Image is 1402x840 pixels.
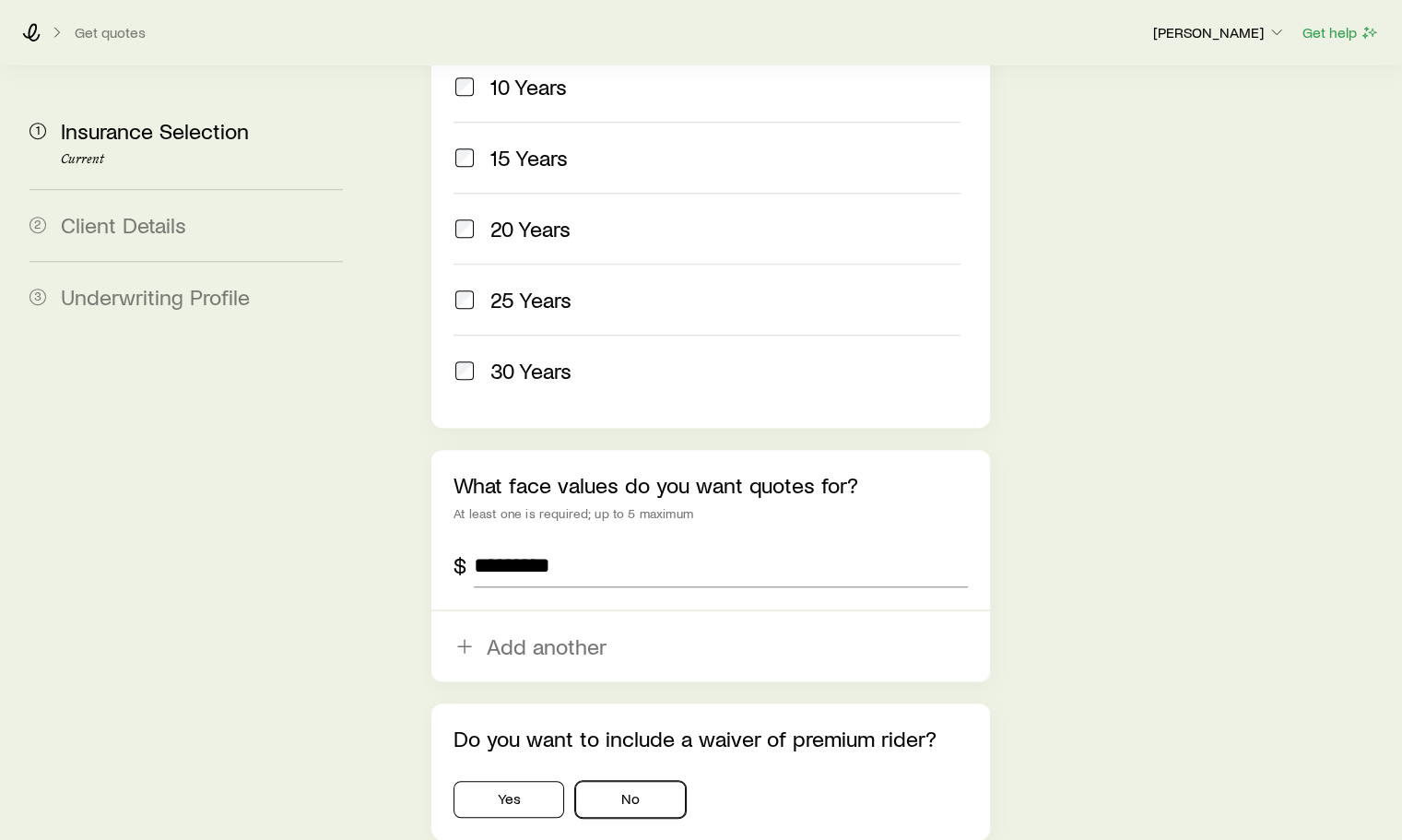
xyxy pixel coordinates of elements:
[490,216,571,242] span: 20 Years
[455,148,474,167] input: 15 Years
[29,123,46,139] span: 1
[29,289,46,305] span: 3
[490,358,571,384] span: 30 Years
[1302,22,1380,43] button: Get help
[61,117,249,144] span: Insurance Selection
[454,506,967,521] div: At least one is required; up to 5 maximum
[61,283,250,310] span: Underwriting Profile
[454,781,564,818] button: Yes
[455,290,474,309] input: 25 Years
[455,77,474,96] input: 10 Years
[575,781,686,818] button: No
[490,74,567,100] span: 10 Years
[455,219,474,238] input: 20 Years
[454,552,466,578] div: $
[490,287,571,313] span: 25 Years
[455,361,474,380] input: 30 Years
[74,24,147,41] button: Get quotes
[1153,23,1286,41] p: [PERSON_NAME]
[61,211,186,238] span: Client Details
[431,611,989,681] button: Add another
[61,152,343,167] p: Current
[29,217,46,233] span: 2
[490,145,568,171] span: 15 Years
[1152,22,1287,44] button: [PERSON_NAME]
[454,726,967,751] p: Do you want to include a waiver of premium rider?
[454,471,858,498] label: What face values do you want quotes for?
